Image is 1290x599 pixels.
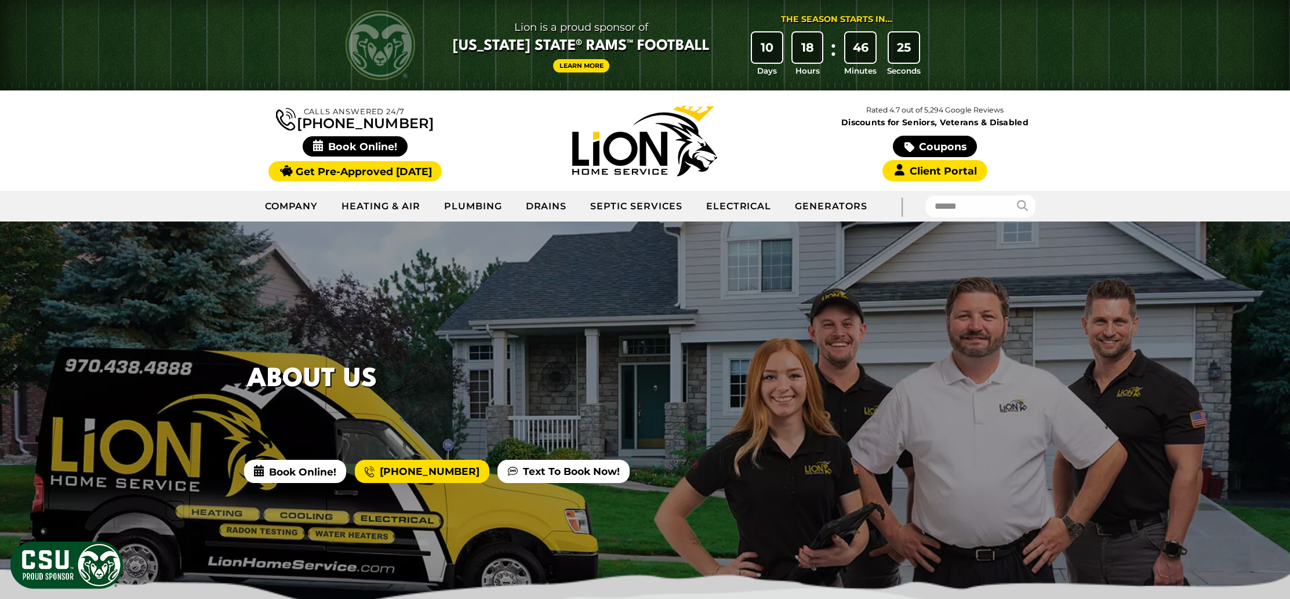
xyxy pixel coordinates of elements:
a: [PHONE_NUMBER] [355,460,489,483]
h1: About Us [247,360,377,399]
div: 10 [752,32,782,63]
img: CSU Rams logo [346,10,415,80]
a: Text To Book Now! [497,460,629,483]
span: Lion is a proud sponsor of [453,18,710,37]
a: [PHONE_NUMBER] [276,106,434,130]
div: | [879,191,925,222]
div: : [827,32,839,77]
a: Get Pre-Approved [DATE] [268,161,442,181]
div: 25 [889,32,919,63]
a: Company [253,192,330,221]
span: [US_STATE] State® Rams™ Football [453,37,710,56]
a: Septic Services [579,192,694,221]
span: Discounts for Seniors, Veterans & Disabled [793,118,1078,126]
a: Electrical [695,192,784,221]
span: Days [757,65,777,77]
span: Book Online! [244,460,346,483]
a: Heating & Air [330,192,432,221]
div: 46 [845,32,875,63]
p: Rated 4.7 out of 5,294 Google Reviews [790,104,1080,117]
div: The Season Starts in... [781,13,892,26]
span: Seconds [887,65,921,77]
a: Plumbing [433,192,514,221]
span: Book Online! [303,136,408,157]
a: Learn More [553,59,610,72]
span: Minutes [844,65,877,77]
span: Hours [795,65,820,77]
a: Coupons [893,136,976,157]
a: Client Portal [882,160,987,181]
a: Generators [783,192,879,221]
div: 18 [793,32,823,63]
img: Lion Home Service [572,106,717,176]
img: CSU Sponsor Badge [9,540,125,590]
a: Drains [514,192,579,221]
